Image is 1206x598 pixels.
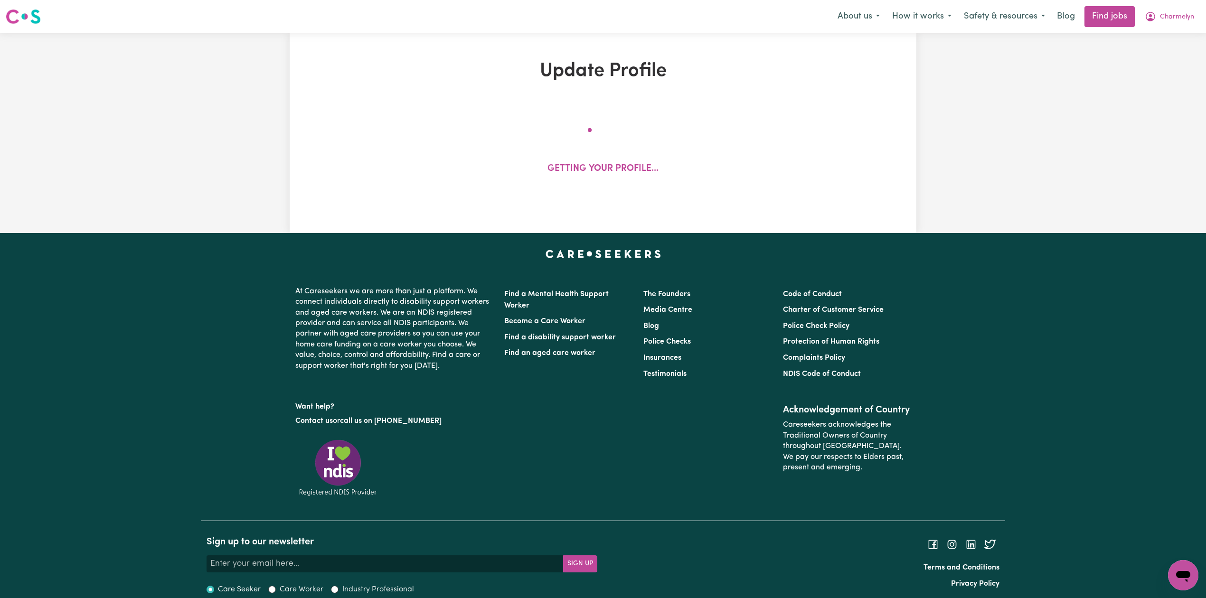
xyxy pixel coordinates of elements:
a: Follow Careseekers on Twitter [984,541,996,548]
a: Protection of Human Rights [783,338,879,346]
a: Code of Conduct [783,290,842,298]
a: Privacy Policy [951,580,999,588]
input: Enter your email here... [207,555,564,572]
button: About us [831,7,886,27]
a: Careseekers logo [6,6,41,28]
span: Charmelyn [1160,12,1194,22]
a: NDIS Code of Conduct [783,370,861,378]
label: Care Seeker [218,584,261,595]
a: Follow Careseekers on Instagram [946,541,958,548]
a: Insurances [643,354,681,362]
a: Careseekers home page [546,250,661,258]
a: Terms and Conditions [923,564,999,571]
img: Careseekers logo [6,8,41,25]
label: Care Worker [280,584,323,595]
a: Follow Careseekers on Facebook [927,541,939,548]
img: Registered NDIS provider [295,438,381,497]
p: At Careseekers we are more than just a platform. We connect individuals directly to disability su... [295,282,493,375]
a: Follow Careseekers on LinkedIn [965,541,977,548]
button: My Account [1139,7,1200,27]
h1: Update Profile [400,60,806,83]
button: How it works [886,7,958,27]
p: Getting your profile... [547,162,659,176]
a: Become a Care Worker [504,318,585,325]
p: Careseekers acknowledges the Traditional Owners of Country throughout [GEOGRAPHIC_DATA]. We pay o... [783,416,911,477]
button: Safety & resources [958,7,1051,27]
button: Subscribe [563,555,597,572]
a: Find a disability support worker [504,334,616,341]
a: Find an aged care worker [504,349,595,357]
a: Police Check Policy [783,322,849,330]
a: Media Centre [643,306,692,314]
p: or [295,412,493,430]
a: Complaints Policy [783,354,845,362]
iframe: Button to launch messaging window [1168,560,1198,590]
a: Charter of Customer Service [783,306,884,314]
a: The Founders [643,290,690,298]
a: Find a Mental Health Support Worker [504,290,609,309]
a: Contact us [295,417,333,425]
a: call us on [PHONE_NUMBER] [340,417,442,425]
p: Want help? [295,398,493,412]
a: Blog [1051,6,1081,27]
a: Blog [643,322,659,330]
label: Industry Professional [342,584,414,595]
a: Police Checks [643,338,691,346]
h2: Acknowledgement of Country [783,404,911,416]
a: Testimonials [643,370,687,378]
a: Find jobs [1084,6,1135,27]
h2: Sign up to our newsletter [207,536,597,548]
